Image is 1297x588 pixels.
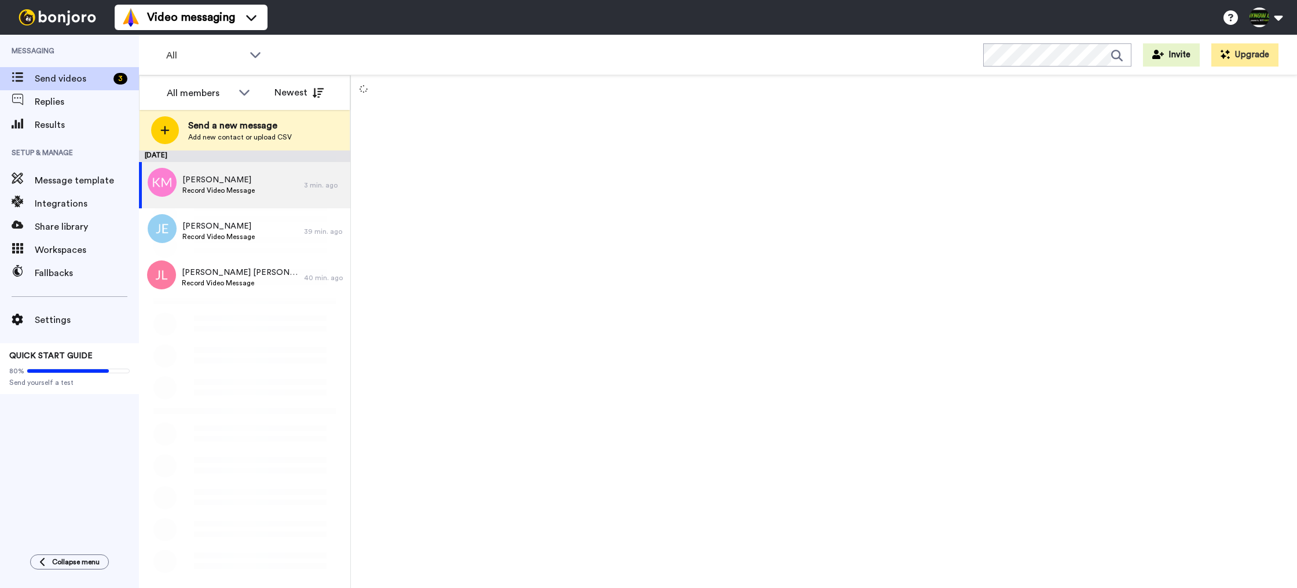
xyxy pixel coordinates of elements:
[166,49,244,63] span: All
[122,8,140,27] img: vm-color.svg
[148,214,177,243] img: je.png
[167,86,233,100] div: All members
[147,260,176,289] img: jl.png
[182,186,255,195] span: Record Video Message
[1211,43,1278,67] button: Upgrade
[182,220,255,232] span: [PERSON_NAME]
[304,181,345,190] div: 3 min. ago
[35,174,139,188] span: Message template
[14,9,101,25] img: bj-logo-header-white.svg
[188,133,292,142] span: Add new contact or upload CSV
[304,227,345,236] div: 39 min. ago
[35,197,139,211] span: Integrations
[139,150,350,162] div: [DATE]
[35,118,139,132] span: Results
[30,554,109,569] button: Collapse menu
[113,73,127,84] div: 3
[304,273,345,282] div: 40 min. ago
[182,267,298,278] span: [PERSON_NAME] [PERSON_NAME]
[9,352,93,360] span: QUICK START GUIDE
[1143,43,1200,67] button: Invite
[9,378,130,387] span: Send yourself a test
[35,266,139,280] span: Fallbacks
[35,313,139,327] span: Settings
[188,119,292,133] span: Send a new message
[147,9,235,25] span: Video messaging
[35,72,109,86] span: Send videos
[182,278,298,288] span: Record Video Message
[35,220,139,234] span: Share library
[52,557,100,567] span: Collapse menu
[182,232,255,241] span: Record Video Message
[35,95,139,109] span: Replies
[9,366,24,376] span: 80%
[148,168,177,197] img: km.png
[182,174,255,186] span: [PERSON_NAME]
[266,81,332,104] button: Newest
[35,243,139,257] span: Workspaces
